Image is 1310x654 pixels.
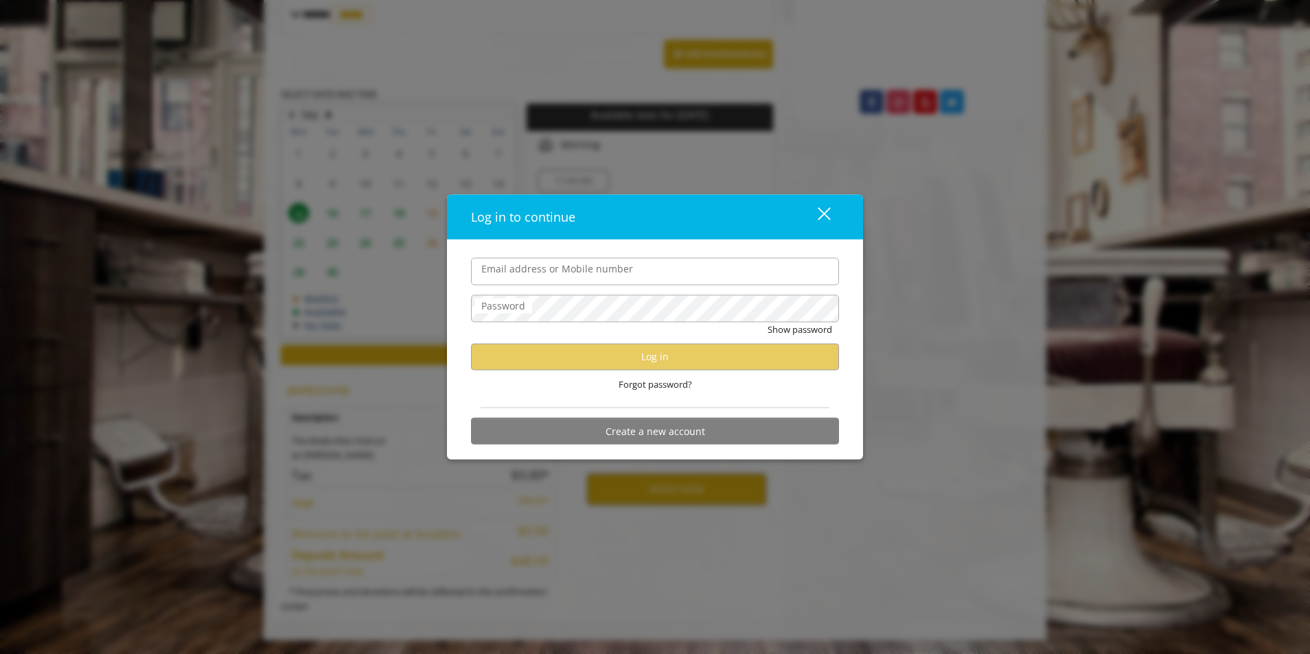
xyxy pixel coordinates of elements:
[802,207,829,227] div: close dialog
[471,257,839,285] input: Email address or Mobile number
[474,298,532,313] label: Password
[471,208,575,224] span: Log in to continue
[619,377,692,391] span: Forgot password?
[471,343,839,370] button: Log in
[471,418,839,445] button: Create a new account
[792,202,839,231] button: close dialog
[471,294,839,322] input: Password
[474,261,640,276] label: Email address or Mobile number
[768,322,832,336] button: Show password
